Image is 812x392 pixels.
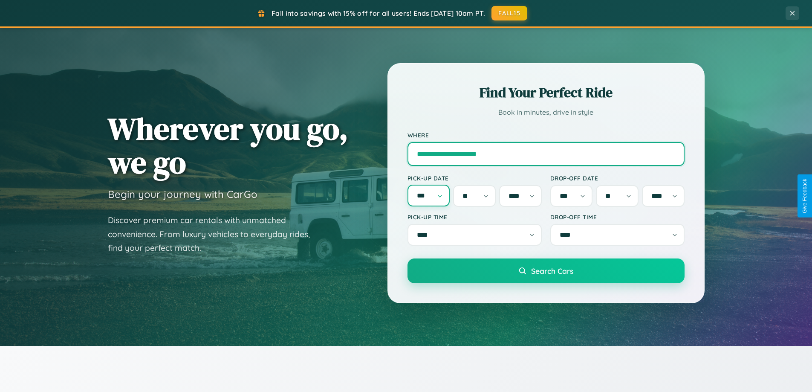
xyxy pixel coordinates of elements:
[407,83,685,102] h2: Find Your Perfect Ride
[108,188,257,200] h3: Begin your journey with CarGo
[108,112,348,179] h1: Wherever you go, we go
[407,174,542,182] label: Pick-up Date
[407,131,685,139] label: Where
[272,9,485,17] span: Fall into savings with 15% off for all users! Ends [DATE] 10am PT.
[550,213,685,221] label: Drop-off Time
[491,6,527,20] button: FALL15
[407,106,685,119] p: Book in minutes, drive in style
[531,266,573,276] span: Search Cars
[802,179,808,213] div: Give Feedback
[407,258,685,283] button: Search Cars
[550,174,685,182] label: Drop-off Date
[108,213,321,255] p: Discover premium car rentals with unmatched convenience. From luxury vehicles to everyday rides, ...
[407,213,542,221] label: Pick-up Time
